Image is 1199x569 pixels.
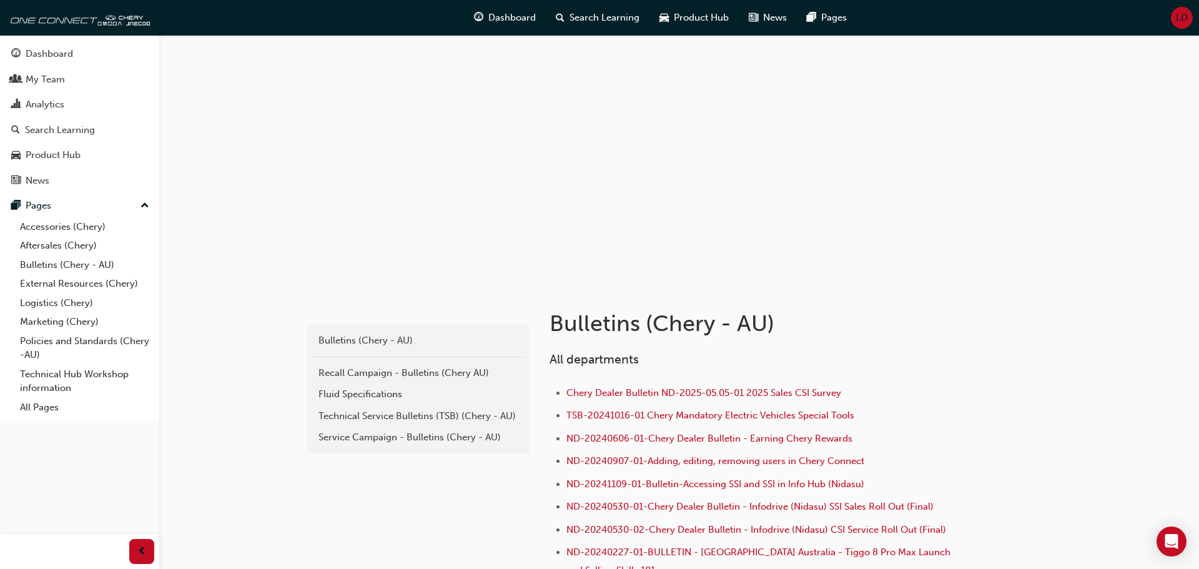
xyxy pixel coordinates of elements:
span: Dashboard [488,11,536,25]
span: car-icon [659,10,669,26]
span: LD [1176,11,1188,25]
span: pages-icon [807,10,816,26]
span: news-icon [11,176,21,187]
span: guage-icon [11,49,21,60]
span: Search Learning [570,11,639,25]
a: Aftersales (Chery) [15,236,154,255]
a: Bulletins (Chery - AU) [312,330,525,352]
a: pages-iconPages [797,5,857,31]
a: Service Campaign - Bulletins (Chery - AU) [312,427,525,448]
a: External Resources (Chery) [15,274,154,294]
img: oneconnect [6,5,150,30]
a: ND-20240530-01-Chery Dealer Bulletin - Infodrive (Nidasu) SSI Sales Roll Out (Final) [566,501,934,512]
span: guage-icon [474,10,483,26]
a: Logistics (Chery) [15,294,154,313]
div: Search Learning [25,123,95,137]
div: Product Hub [26,148,81,162]
a: guage-iconDashboard [464,5,546,31]
a: Technical Hub Workshop information [15,365,154,398]
div: Pages [26,199,51,213]
span: chart-icon [11,99,21,111]
a: Chery Dealer Bulletin ND-2025-05.05-01 2025 Sales CSI Survey [566,387,841,398]
a: news-iconNews [739,5,797,31]
span: search-icon [11,125,20,136]
div: Technical Service Bulletins (TSB) (Chery - AU) [318,409,518,423]
a: News [5,169,154,192]
a: Search Learning [5,119,154,142]
a: Dashboard [5,42,154,66]
button: Pages [5,194,154,217]
span: Pages [821,11,847,25]
a: Policies and Standards (Chery -AU) [15,332,154,365]
h1: Bulletins (Chery - AU) [550,310,959,337]
div: Fluid Specifications [318,387,518,402]
div: My Team [26,72,65,87]
span: prev-icon [137,544,147,560]
span: pages-icon [11,200,21,212]
a: ND-20240530-02-Chery Dealer Bulletin - Infodrive (Nidasu) CSI Service Roll Out (Final) [566,524,946,535]
a: All Pages [15,398,154,417]
span: up-icon [141,198,149,214]
a: TSB-20241016-01 Chery Mandatory Electric Vehicles Special Tools [566,410,854,421]
a: Bulletins (Chery - AU) [15,255,154,275]
a: ND-20240907-01-Adding, editing, removing users in Chery Connect [566,455,864,467]
span: news-icon [749,10,758,26]
a: My Team [5,68,154,91]
span: Product Hub [674,11,729,25]
div: Analytics [26,97,64,112]
span: All departments [550,352,639,367]
a: Analytics [5,93,154,116]
a: Technical Service Bulletins (TSB) (Chery - AU) [312,405,525,427]
span: search-icon [556,10,565,26]
a: car-iconProduct Hub [649,5,739,31]
button: LD [1171,7,1193,29]
div: News [26,174,49,188]
a: Accessories (Chery) [15,217,154,237]
button: DashboardMy TeamAnalyticsSearch LearningProduct HubNews [5,40,154,194]
span: car-icon [11,150,21,161]
div: Open Intercom Messenger [1157,527,1187,557]
a: ND-20240606-01-Chery Dealer Bulletin - Earning Chery Rewards [566,433,852,444]
div: Recall Campaign - Bulletins (Chery AU) [318,366,518,380]
a: search-iconSearch Learning [546,5,649,31]
a: Recall Campaign - Bulletins (Chery AU) [312,362,525,384]
a: Fluid Specifications [312,383,525,405]
a: Product Hub [5,144,154,167]
span: people-icon [11,74,21,86]
span: News [763,11,787,25]
div: Service Campaign - Bulletins (Chery - AU) [318,430,518,445]
a: Marketing (Chery) [15,312,154,332]
div: Bulletins (Chery - AU) [318,334,518,348]
div: Dashboard [26,47,73,61]
a: ND-20241109-01-Bulletin-Accessing SSI and SSI in Info Hub (Nidasu) [566,478,864,490]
